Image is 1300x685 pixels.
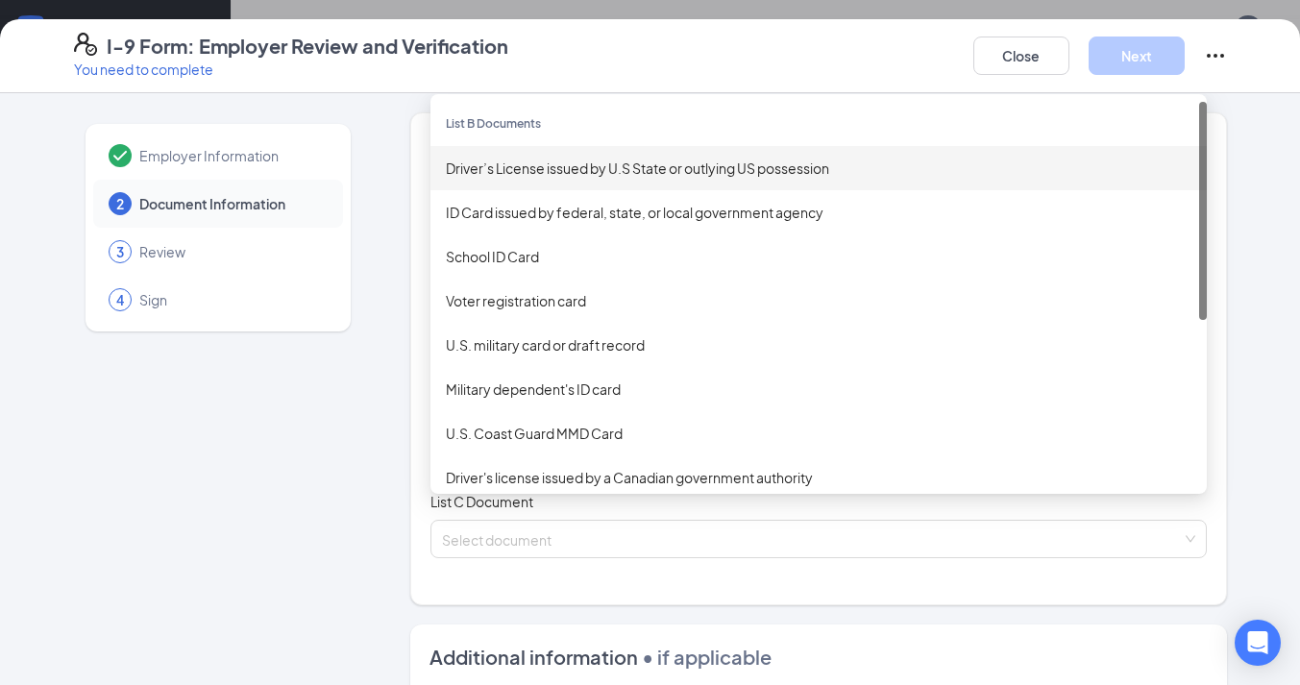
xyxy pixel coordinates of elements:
div: ID Card issued by federal, state, or local government agency [446,202,1191,223]
div: Voter registration card [446,290,1191,311]
div: Driver’s License issued by U.S State or outlying US possession [446,158,1191,179]
span: 3 [116,242,124,261]
span: • if applicable [638,645,772,669]
span: List B Documents [446,116,541,131]
svg: Checkmark [109,144,132,167]
span: 2 [116,194,124,213]
span: 4 [116,290,124,309]
span: List C Document [430,493,533,510]
span: Employer Information [139,146,324,165]
h4: I-9 Form: Employer Review and Verification [107,33,508,60]
div: U.S. military card or draft record [446,334,1191,355]
button: Close [973,37,1069,75]
span: Additional information [429,645,638,669]
span: Sign [139,290,324,309]
div: Open Intercom Messenger [1235,620,1281,666]
button: Next [1089,37,1185,75]
span: Document Information [139,194,324,213]
svg: Ellipses [1204,44,1227,67]
div: School ID Card [446,246,1191,267]
p: You need to complete [74,60,508,79]
svg: FormI9EVerifyIcon [74,33,97,56]
span: Review [139,242,324,261]
div: U.S. Coast Guard MMD Card [446,423,1191,444]
div: Driver's license issued by a Canadian government authority [446,467,1191,488]
div: Military dependent's ID card [446,379,1191,400]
